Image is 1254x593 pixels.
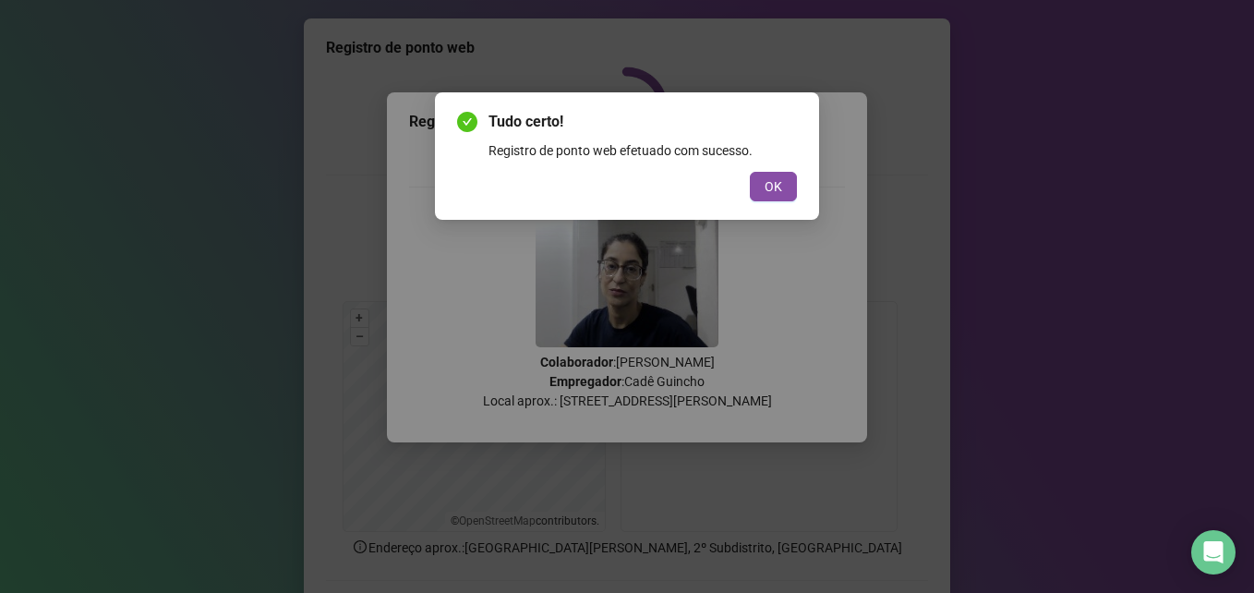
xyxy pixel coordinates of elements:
[765,176,782,197] span: OK
[750,172,797,201] button: OK
[488,111,797,133] span: Tudo certo!
[457,112,477,132] span: check-circle
[1191,530,1236,575] div: Open Intercom Messenger
[488,140,797,161] div: Registro de ponto web efetuado com sucesso.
